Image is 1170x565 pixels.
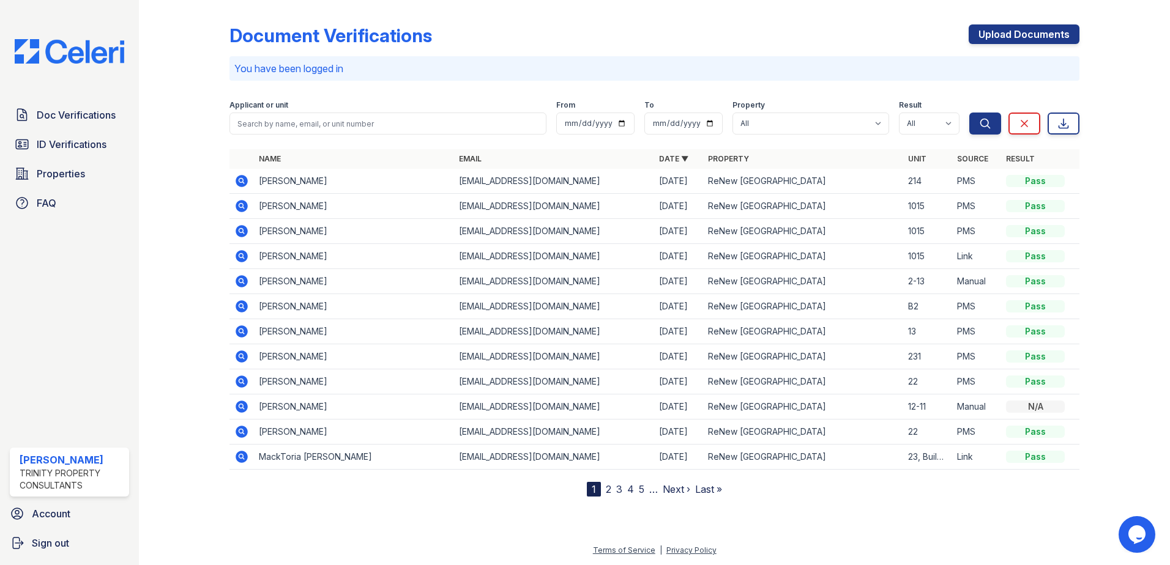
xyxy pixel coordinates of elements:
td: [DATE] [654,244,703,269]
td: [EMAIL_ADDRESS][DOMAIN_NAME] [454,319,654,344]
a: 4 [627,483,634,495]
td: [DATE] [654,294,703,319]
a: Next › [663,483,690,495]
td: [EMAIL_ADDRESS][DOMAIN_NAME] [454,445,654,470]
div: Pass [1006,175,1065,187]
a: 5 [639,483,644,495]
td: ReNew [GEOGRAPHIC_DATA] [703,269,903,294]
td: [DATE] [654,194,703,219]
a: Email [459,154,482,163]
td: [EMAIL_ADDRESS][DOMAIN_NAME] [454,244,654,269]
td: [DATE] [654,269,703,294]
a: ID Verifications [10,132,129,157]
div: Pass [1006,300,1065,312]
td: ReNew [GEOGRAPHIC_DATA] [703,219,903,244]
iframe: chat widget [1119,516,1158,553]
td: PMS [952,369,1001,394]
td: [PERSON_NAME] [254,369,454,394]
td: [PERSON_NAME] [254,319,454,344]
td: Link [952,445,1001,470]
span: Sign out [32,536,69,550]
div: Pass [1006,250,1065,262]
a: Sign out [5,531,134,555]
label: Applicant or unit [229,100,288,110]
div: Trinity Property Consultants [20,467,124,492]
td: ReNew [GEOGRAPHIC_DATA] [703,394,903,419]
td: MackToria [PERSON_NAME] [254,445,454,470]
label: From [556,100,575,110]
td: [EMAIL_ADDRESS][DOMAIN_NAME] [454,394,654,419]
td: ReNew [GEOGRAPHIC_DATA] [703,344,903,369]
td: ReNew [GEOGRAPHIC_DATA] [703,294,903,319]
td: [DATE] [654,369,703,394]
td: PMS [952,294,1001,319]
div: Pass [1006,375,1065,388]
td: PMS [952,344,1001,369]
a: Date ▼ [659,154,688,163]
span: FAQ [37,196,56,210]
a: Account [5,501,134,526]
td: [EMAIL_ADDRESS][DOMAIN_NAME] [454,419,654,445]
td: 1015 [903,244,952,269]
a: Upload Documents [969,24,1079,44]
td: 23, Building 8 [903,445,952,470]
div: Pass [1006,200,1065,212]
td: PMS [952,319,1001,344]
div: Pass [1006,275,1065,287]
td: B2 [903,294,952,319]
td: 22 [903,419,952,445]
td: 13 [903,319,952,344]
a: Name [259,154,281,163]
td: ReNew [GEOGRAPHIC_DATA] [703,244,903,269]
td: 2-13 [903,269,952,294]
span: Properties [37,166,85,181]
td: [DATE] [654,169,703,194]
td: [PERSON_NAME] [254,194,454,219]
td: ReNew [GEOGRAPHIC_DATA] [703,194,903,219]
td: ReNew [GEOGRAPHIC_DATA] [703,319,903,344]
a: Doc Verifications [10,103,129,127]
td: [PERSON_NAME] [254,269,454,294]
a: Unit [908,154,926,163]
p: You have been logged in [234,61,1075,76]
td: [EMAIL_ADDRESS][DOMAIN_NAME] [454,344,654,369]
td: PMS [952,194,1001,219]
td: [PERSON_NAME] [254,169,454,194]
a: 2 [606,483,611,495]
a: Properties [10,161,129,186]
td: 214 [903,169,952,194]
td: [PERSON_NAME] [254,244,454,269]
td: Manual [952,394,1001,419]
td: PMS [952,419,1001,445]
td: ReNew [GEOGRAPHIC_DATA] [703,419,903,445]
td: [PERSON_NAME] [254,394,454,419]
td: [EMAIL_ADDRESS][DOMAIN_NAME] [454,219,654,244]
div: [PERSON_NAME] [20,452,124,467]
div: N/A [1006,401,1065,413]
a: Result [1006,154,1035,163]
td: ReNew [GEOGRAPHIC_DATA] [703,169,903,194]
div: 1 [587,482,601,497]
label: Property [732,100,765,110]
td: 1015 [903,219,952,244]
a: Privacy Policy [666,545,717,555]
td: 22 [903,369,952,394]
td: PMS [952,219,1001,244]
a: Property [708,154,749,163]
td: [DATE] [654,319,703,344]
div: Pass [1006,426,1065,438]
td: [EMAIL_ADDRESS][DOMAIN_NAME] [454,294,654,319]
label: Result [899,100,922,110]
td: [PERSON_NAME] [254,219,454,244]
td: [EMAIL_ADDRESS][DOMAIN_NAME] [454,169,654,194]
a: Last » [695,483,722,495]
td: [PERSON_NAME] [254,294,454,319]
span: … [649,482,658,497]
td: [DATE] [654,445,703,470]
a: 3 [616,483,622,495]
a: Source [957,154,988,163]
div: Document Verifications [229,24,432,46]
td: [PERSON_NAME] [254,419,454,445]
span: ID Verifications [37,137,106,152]
div: Pass [1006,451,1065,463]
